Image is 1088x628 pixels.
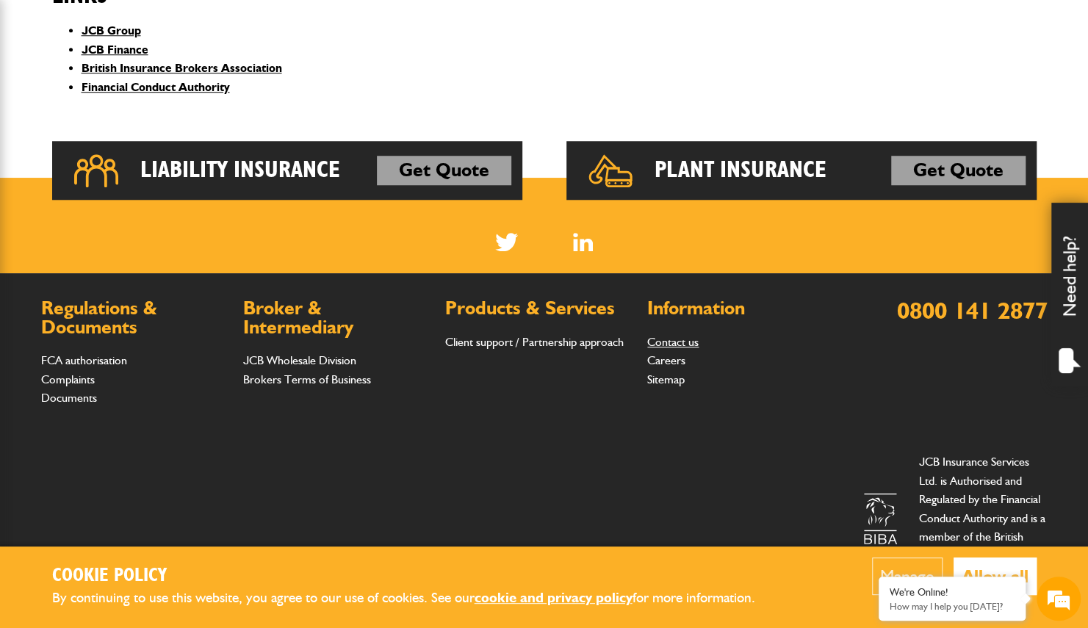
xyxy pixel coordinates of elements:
div: We're Online! [890,586,1015,599]
a: Financial Conduct Authority [82,80,230,94]
a: Sitemap [647,372,685,386]
a: Contact us [647,335,699,349]
p: JCB Insurance Services Ltd. is Authorised and Regulated by the Financial Conduct Authority and is... [919,452,1048,584]
a: Get Quote [891,156,1026,185]
div: Chat with us now [76,82,247,101]
h2: Products & Services [445,299,633,318]
img: d_20077148190_company_1631870298795_20077148190 [25,82,62,102]
img: Twitter [495,233,518,251]
a: British Insurance Brokers Association [82,61,282,75]
a: Get Quote [377,156,511,185]
h2: Regulations & Documents [41,299,228,336]
input: Enter your phone number [19,223,268,255]
input: Enter your last name [19,136,268,168]
button: Allow all [954,557,1037,595]
a: Brokers Terms of Business [243,372,371,386]
em: Start Chat [200,452,267,472]
a: JCB Wholesale Division [243,353,356,367]
a: FCA authorisation [41,353,127,367]
a: Documents [41,391,97,405]
p: How may I help you today? [890,601,1015,612]
a: JCB Group [82,24,141,37]
a: 0800 141 2877 [897,296,1048,325]
a: Client support / Partnership approach [445,335,624,349]
a: cookie and privacy policy [475,589,633,606]
a: JCB Finance [82,43,148,57]
h2: Plant Insurance [655,156,826,185]
h2: Information [647,299,835,318]
a: LinkedIn [573,233,593,251]
a: Careers [647,353,685,367]
input: Enter your email address [19,179,268,212]
h2: Liability Insurance [140,156,340,185]
button: Manage [872,557,943,595]
a: Complaints [41,372,95,386]
img: Linked In [573,233,593,251]
div: Minimize live chat window [241,7,276,43]
div: Need help? [1051,203,1088,386]
h2: Cookie Policy [52,565,779,588]
h2: Broker & Intermediary [243,299,430,336]
p: By continuing to use this website, you agree to our use of cookies. See our for more information. [52,587,779,610]
textarea: Type your message and hit 'Enter' [19,266,268,441]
